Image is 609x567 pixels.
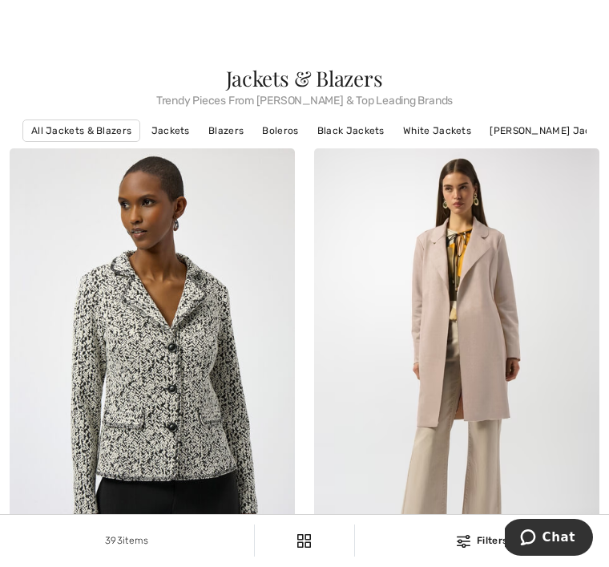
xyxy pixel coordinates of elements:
[309,120,393,141] a: Black Jackets
[226,64,382,92] span: Jackets & Blazers
[365,533,599,548] div: Filters
[254,120,306,141] a: Boleros
[10,89,599,107] span: Trendy Pieces From [PERSON_NAME] & Top Leading Brands
[297,534,311,548] img: Filters
[200,120,252,141] a: Blazers
[457,535,470,548] img: Filters
[22,119,140,142] a: All Jackets & Blazers
[505,519,593,559] iframe: Opens a widget where you can chat to one of our agents
[395,120,479,141] a: White Jackets
[105,535,123,546] span: 393
[143,120,198,141] a: Jackets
